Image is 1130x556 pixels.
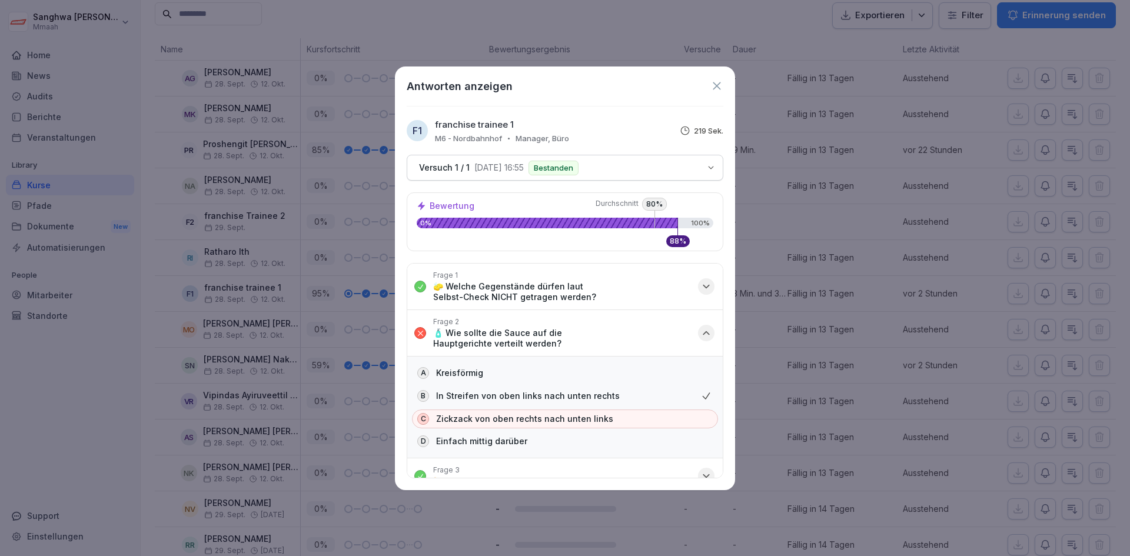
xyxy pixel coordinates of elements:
p: Frage 1 [433,271,458,280]
h1: Antworten anzeigen [407,78,513,94]
p: 🧽 Welche Gegenstände dürfen laut Selbst-Check NICHT getragen werden? [433,281,691,302]
p: 88 % [670,238,686,245]
p: Kreisförmig [436,368,483,378]
p: Bewertung [430,202,474,210]
p: 100% [691,220,710,227]
p: C [421,414,426,424]
div: f1 [407,120,428,141]
p: [DATE] 16:55 [474,163,524,172]
p: D [421,436,426,447]
p: M6 - Nordbahnhof [435,134,502,143]
p: B [421,391,426,401]
p: Manager, Büro [516,134,569,143]
p: A [421,368,426,378]
p: 0% [417,220,678,227]
p: 219 Sek. [694,126,723,135]
div: Frage 2🧴 Wie sollte die Sauce auf die Hauptgerichte verteilt werden? [407,356,723,458]
button: Frage 3🍗 Welche Schritte sind Teil der Fleischportionierung? [407,458,723,494]
p: franchise trainee 1 [435,118,514,132]
p: Frage 2 [433,317,459,327]
p: In Streifen von oben links nach unten rechts [436,391,620,401]
p: 🍗 Welche Schritte sind Teil der Fleischportionierung? [433,476,656,487]
button: Frage 2🧴 Wie sollte die Sauce auf die Hauptgerichte verteilt werden? [407,310,723,356]
button: Frage 1🧽 Welche Gegenstände dürfen laut Selbst-Check NICHT getragen werden? [407,264,723,309]
p: Zickzack von oben rechts nach unten links [436,414,613,424]
p: Bestanden [534,164,573,172]
p: 80 % [642,198,667,211]
span: Durchschnitt [568,199,639,208]
p: Frage 3 [433,465,460,475]
p: Einfach mittig darüber [436,436,527,447]
p: Versuch 1 / 1 [419,162,470,173]
p: 🧴 Wie sollte die Sauce auf die Hauptgerichte verteilt werden? [433,328,691,349]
